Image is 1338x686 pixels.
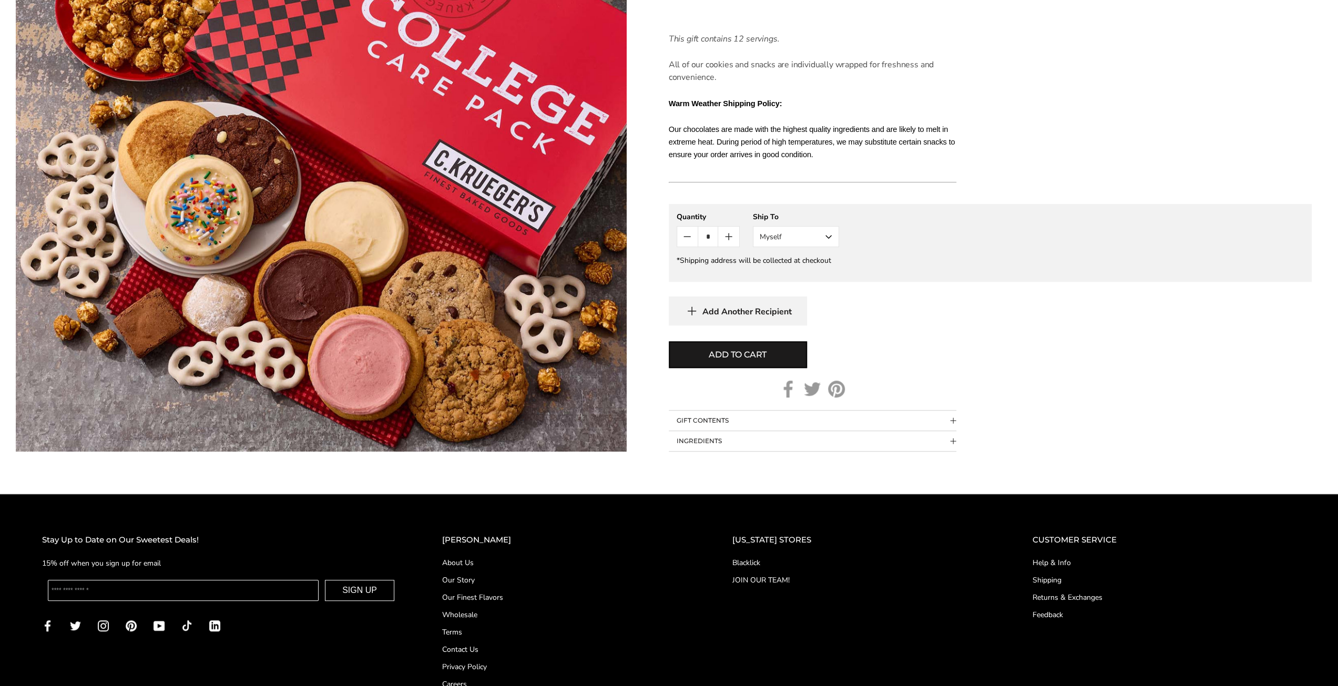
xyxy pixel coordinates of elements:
div: Quantity [677,212,740,222]
a: LinkedIn [209,619,220,631]
a: Instagram [98,619,109,631]
button: Add Another Recipient [669,296,807,325]
gfm-form: New recipient [669,204,1312,282]
a: Blacklick [732,557,990,568]
div: Ship To [753,212,839,222]
a: JOIN OUR TEAM! [732,575,990,586]
p: All of our cookies and snacks are individually wrapped for freshness and convenience. [669,58,956,84]
a: Twitter [70,619,81,631]
a: Feedback [1033,609,1296,620]
a: About Us [442,557,690,568]
a: Shipping [1033,575,1296,586]
span: Add to cart [709,349,767,361]
a: TikTok [181,619,192,631]
a: Our Finest Flavors [442,592,690,603]
input: Enter your email [48,580,319,601]
a: Contact Us [442,644,690,655]
span: Our chocolates are made with the highest quality ingredients and are likely to melt in extreme he... [669,125,955,159]
h2: Stay Up to Date on Our Sweetest Deals! [42,534,400,547]
button: Add to cart [669,341,807,368]
button: Count plus [718,227,739,247]
a: Pinterest [126,619,137,631]
button: SIGN UP [325,580,394,601]
button: Count minus [677,227,698,247]
a: Returns & Exchanges [1033,592,1296,603]
a: Privacy Policy [442,661,690,672]
div: *Shipping address will be collected at checkout [677,255,1304,265]
h2: CUSTOMER SERVICE [1033,534,1296,547]
a: YouTube [154,619,165,631]
em: This gift contains 12 servings. [669,33,780,45]
a: Facebook [42,619,53,631]
button: Collapsible block button [669,411,956,431]
h2: [PERSON_NAME] [442,534,690,547]
a: Terms [442,627,690,638]
button: Myself [753,226,839,247]
span: Add Another Recipient [702,306,792,317]
a: Wholesale [442,609,690,620]
h2: [US_STATE] STORES [732,534,990,547]
button: Collapsible block button [669,431,956,451]
a: Pinterest [828,381,845,397]
a: Facebook [780,381,796,397]
a: Twitter [804,381,821,397]
p: 15% off when you sign up for email [42,557,400,569]
span: Warm Weather Shipping Policy: [669,99,782,108]
a: Help & Info [1033,557,1296,568]
a: Our Story [442,575,690,586]
input: Quantity [698,227,718,247]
